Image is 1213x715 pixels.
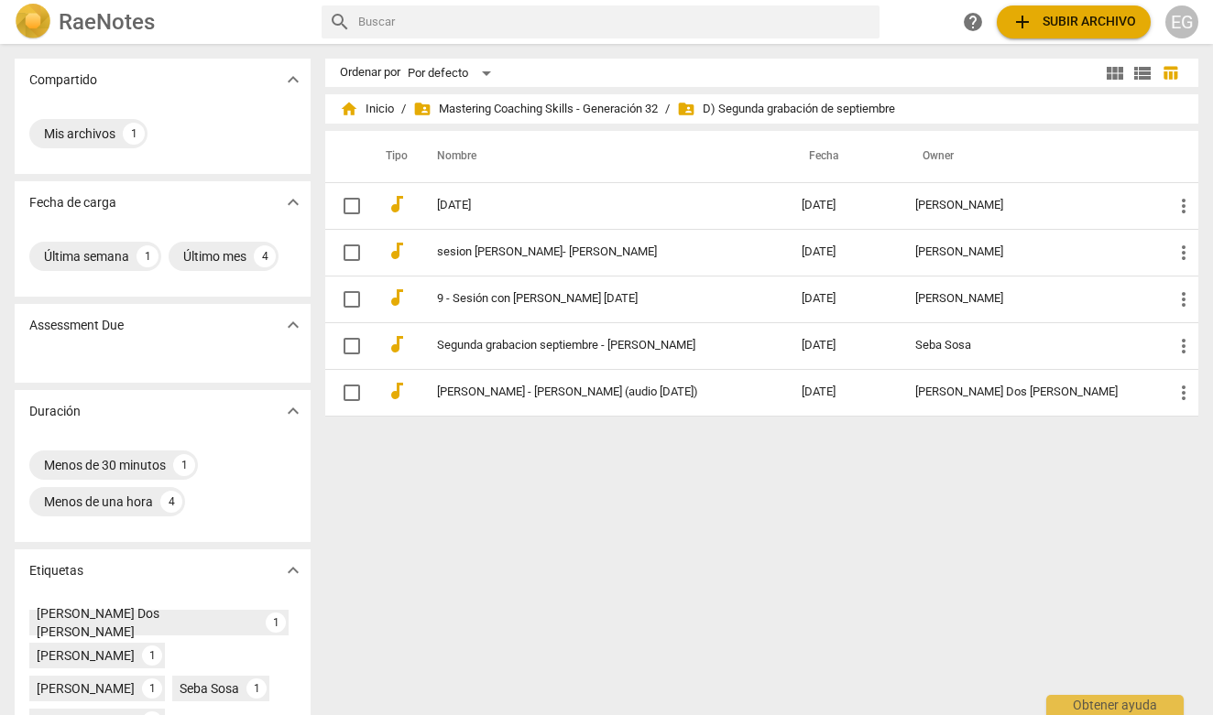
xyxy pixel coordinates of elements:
[279,66,307,93] button: Mostrar más
[915,292,1143,306] div: [PERSON_NAME]
[44,125,115,143] div: Mis archivos
[962,11,984,33] span: help
[1173,288,1195,310] span: more_vert
[787,322,901,369] td: [DATE]
[282,69,304,91] span: expand_more
[915,199,1143,212] div: [PERSON_NAME]
[180,679,239,698] div: Seba Sosa
[279,189,307,216] button: Mostrar más
[1162,64,1179,81] span: table_chart
[183,247,246,265] div: Último mes
[279,397,307,425] button: Mostrar más
[44,456,166,474] div: Menos de 30 minutos
[37,646,135,665] div: [PERSON_NAME]
[358,7,872,37] input: Buscar
[901,131,1158,182] th: Owner
[408,59,497,88] div: Por defecto
[29,316,124,335] p: Assessment Due
[137,245,158,267] div: 1
[246,678,267,699] div: 1
[29,561,83,580] p: Etiquetas
[787,131,901,182] th: Fecha
[254,245,276,267] div: 4
[1101,60,1129,87] button: Cuadrícula
[956,5,989,38] a: Obtener ayuda
[437,245,736,259] a: sesion [PERSON_NAME]- [PERSON_NAME]
[29,193,116,212] p: Fecha de carga
[173,454,195,476] div: 1
[787,369,901,416] td: [DATE]
[787,182,901,229] td: [DATE]
[437,385,736,399] a: [PERSON_NAME] - [PERSON_NAME] (audio [DATE])
[386,193,408,215] span: audiotrack
[340,100,394,118] span: Inicio
[1173,382,1195,404] span: more_vert
[160,491,182,513] div: 4
[1156,60,1184,87] button: Tabla
[329,11,351,33] span: search
[282,559,304,581] span: expand_more
[59,9,155,35] h2: RaeNotes
[37,604,258,641] div: [PERSON_NAME] Dos [PERSON_NAME]
[279,557,307,584] button: Mostrar más
[1104,62,1126,84] span: view_module
[279,311,307,339] button: Mostrar más
[340,66,400,80] div: Ordenar por
[665,103,670,116] span: /
[142,678,162,699] div: 1
[787,229,901,276] td: [DATE]
[915,339,1143,352] div: Seba Sosa
[677,100,695,118] span: folder_shared
[29,70,97,90] p: Compartido
[386,380,408,402] span: audiotrack
[386,240,408,262] span: audiotrack
[413,100,658,118] span: Mastering Coaching Skills - Generación 32
[142,645,162,666] div: 1
[415,131,787,182] th: Nombre
[266,612,286,633] div: 1
[915,385,1143,399] div: [PERSON_NAME] Dos [PERSON_NAME]
[29,402,81,421] p: Duración
[677,100,895,118] span: D) Segunda grabación de septiembre
[282,314,304,336] span: expand_more
[37,679,135,698] div: [PERSON_NAME]
[15,4,307,40] a: LogoRaeNotes
[44,493,153,511] div: Menos de una hora
[1046,695,1184,715] div: Obtener ayuda
[1165,5,1198,38] button: EG
[386,287,408,309] span: audiotrack
[1131,62,1153,84] span: view_list
[1011,11,1136,33] span: Subir archivo
[915,245,1143,259] div: [PERSON_NAME]
[787,276,901,322] td: [DATE]
[340,100,358,118] span: home
[437,292,736,306] a: 9 - Sesión con [PERSON_NAME] [DATE]
[997,5,1151,38] button: Subir
[1173,335,1195,357] span: more_vert
[413,100,432,118] span: folder_shared
[123,123,145,145] div: 1
[1011,11,1033,33] span: add
[437,199,736,212] a: [DATE]
[1129,60,1156,87] button: Lista
[371,131,415,182] th: Tipo
[401,103,406,116] span: /
[282,191,304,213] span: expand_more
[1173,242,1195,264] span: more_vert
[386,333,408,355] span: audiotrack
[282,400,304,422] span: expand_more
[15,4,51,40] img: Logo
[437,339,736,352] a: Segunda grabacion septiembre - [PERSON_NAME]
[44,247,129,265] div: Última semana
[1173,195,1195,217] span: more_vert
